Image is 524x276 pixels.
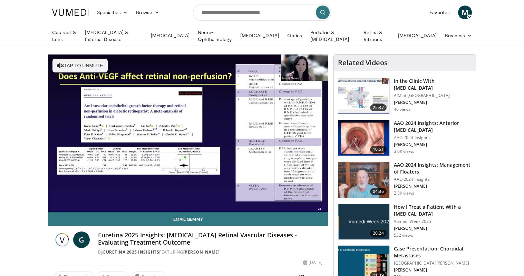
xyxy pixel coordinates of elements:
[98,231,322,246] h4: Euretina 2025 Insights: [MEDICAL_DATA] Retinal Vascular Diseases - Evaluating Treatment Outcome
[48,55,328,212] video-js: Video Player
[48,29,81,43] a: Cataract & Lens
[394,135,472,140] p: AAO 2024 Insights
[132,6,164,19] a: Browse
[338,204,472,240] a: 20:24 How I Treat a Patient With a [MEDICAL_DATA] Vumedi Week 2025 [PERSON_NAME] 532 views
[425,6,454,19] a: Favorites
[193,4,331,21] input: Search topics, interventions
[52,59,108,72] button: Tap to unmute
[147,29,194,42] a: [MEDICAL_DATA]
[370,188,387,195] span: 04:36
[370,230,387,237] span: 20:24
[394,120,472,134] h3: AAO 2024 Insights: Anterior [MEDICAL_DATA]
[303,259,322,266] div: [DATE]
[394,233,413,238] p: 532 views
[394,29,441,42] a: [MEDICAL_DATA]
[98,249,322,255] div: By FEATURING
[236,29,283,42] a: [MEDICAL_DATA]
[54,231,70,248] img: Euretina 2025 Insights
[183,249,220,255] a: [PERSON_NAME]
[394,204,472,217] h3: How I Treat a Patient With a [MEDICAL_DATA]
[103,249,159,255] a: Euretina 2025 Insights
[458,6,472,19] a: M
[283,29,306,42] a: Optics
[93,6,132,19] a: Specialties
[338,78,472,114] a: 25:37 In the Clinic With [MEDICAL_DATA] AIM at [GEOGRAPHIC_DATA] [PERSON_NAME] 46 views
[338,120,472,156] a: 10:51 AAO 2024 Insights: Anterior [MEDICAL_DATA] AAO 2024 Insights [PERSON_NAME] 3.0K views
[394,219,472,224] p: Vumedi Week 2025
[338,161,472,198] a: 04:36 AAO 2024 Insights: Management of Floaters AAO 2024 Insights [PERSON_NAME] 2.8K views
[394,190,414,196] p: 2.8K views
[394,245,472,259] h3: Case Presentation: Choroidal Metastases
[73,231,90,248] a: G
[48,212,328,226] a: Email Gemmy
[81,29,147,43] a: [MEDICAL_DATA] & External Disease
[338,204,389,240] img: 02d29458-18ce-4e7f-be78-7423ab9bdffd.jpg.150x105_q85_crop-smart_upscale.jpg
[394,78,472,91] h3: In the Clinic With [MEDICAL_DATA]
[394,184,472,189] p: [PERSON_NAME]
[52,9,89,16] img: VuMedi Logo
[306,29,359,43] a: Pediatric & [MEDICAL_DATA]
[394,100,472,105] p: [PERSON_NAME]
[394,149,414,154] p: 3.0K views
[394,93,472,98] p: AIM at [GEOGRAPHIC_DATA]
[394,226,472,231] p: [PERSON_NAME]
[394,161,472,175] h3: AAO 2024 Insights: Management of Floaters
[394,142,472,147] p: [PERSON_NAME]
[338,162,389,198] img: 8e655e61-78ac-4b3e-a4e7-f43113671c25.150x105_q85_crop-smart_upscale.jpg
[194,29,236,43] a: Neuro-Ophthalmology
[394,107,411,112] p: 46 views
[441,29,476,42] a: Business
[370,104,387,111] span: 25:37
[394,267,472,273] p: [PERSON_NAME]
[394,177,472,182] p: AAO 2024 Insights
[359,29,394,43] a: Retina & Vitreous
[338,78,389,114] img: 79b7ca61-ab04-43f8-89ee-10b6a48a0462.150x105_q85_crop-smart_upscale.jpg
[338,59,388,67] h4: Related Videos
[338,120,389,156] img: fd942f01-32bb-45af-b226-b96b538a46e6.150x105_q85_crop-smart_upscale.jpg
[370,146,387,153] span: 10:51
[394,260,472,266] p: [GEOGRAPHIC_DATA][PERSON_NAME]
